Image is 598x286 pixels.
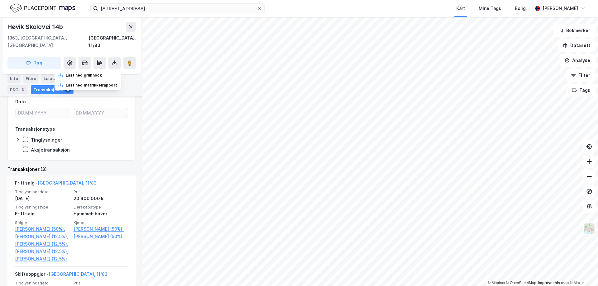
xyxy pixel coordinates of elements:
div: Fritt salg - [15,179,97,189]
button: Datasett [558,39,596,52]
div: [PERSON_NAME] [543,5,578,12]
div: Info [7,74,21,83]
img: Z [583,223,595,235]
button: Tags [567,84,596,96]
div: Hjemmelshaver [74,210,128,218]
a: Improve this map [538,281,569,285]
div: Fritt salg [15,210,70,218]
div: 20 400 000 kr [74,195,128,202]
div: Kontrollprogram for chat [567,256,598,286]
input: DD.MM.YYYY [16,108,70,118]
input: DD.MM.YYYY [73,108,128,118]
span: Tinglysningstype [15,204,70,210]
span: Kjøper [74,220,128,225]
div: Mine Tags [479,5,501,12]
div: Høvik Skolevei 14b [7,22,64,32]
a: [PERSON_NAME] (12.5%), [15,248,70,255]
div: Transaksjoner (3) [7,166,136,173]
span: Tinglysningsdato [15,280,70,286]
a: Mapbox [488,281,505,285]
div: Eiere [23,74,39,83]
button: Analyse [559,54,596,67]
button: Tag [7,57,61,69]
span: Eierskapstype [74,204,128,210]
a: OpenStreetMap [506,281,536,285]
div: Transaksjonstype [15,125,55,133]
span: Selger [15,220,70,225]
div: ESG [7,85,28,94]
div: Kart [456,5,465,12]
a: [PERSON_NAME] (12.5%), [15,233,70,240]
a: [PERSON_NAME] (12.5%) [15,255,70,263]
span: Pris [74,189,128,195]
img: logo.f888ab2527a4732fd821a326f86c7f29.svg [10,3,75,14]
div: Skifteoppgjør - [15,270,107,280]
a: [PERSON_NAME] (12.5%), [15,240,70,248]
div: Dato [15,98,26,105]
input: Søk på adresse, matrikkel, gårdeiere, leietakere eller personer [98,4,257,13]
div: Bolig [515,5,526,12]
div: Leietakere [41,74,68,83]
div: Last ned grunnbok [66,73,102,78]
button: Filter [566,69,596,82]
div: 1363, [GEOGRAPHIC_DATA], [GEOGRAPHIC_DATA] [7,34,88,49]
div: Last ned matrikkelrapport [66,83,117,88]
div: 3 [20,87,26,93]
div: Aksjetransaksjon [31,147,70,153]
iframe: Chat Widget [567,256,598,286]
button: Bokmerker [553,24,596,37]
div: Transaksjoner [31,85,74,94]
div: [DATE] [15,195,70,202]
span: Tinglysningsdato [15,189,70,195]
div: Tinglysninger [31,137,62,143]
a: [GEOGRAPHIC_DATA], 11/83 [49,271,107,277]
div: [GEOGRAPHIC_DATA], 11/83 [88,34,136,49]
a: [PERSON_NAME] (50%), [74,225,128,233]
a: [PERSON_NAME] (50%) [74,233,128,240]
span: Pris [74,280,128,286]
a: [PERSON_NAME] (50%), [15,225,70,233]
a: [GEOGRAPHIC_DATA], 11/83 [38,180,97,185]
